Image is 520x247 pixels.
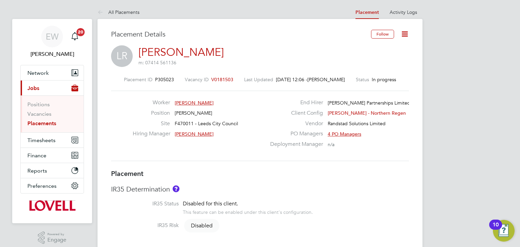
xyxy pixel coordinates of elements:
a: Go to home page [20,200,84,211]
button: Jobs [21,81,84,95]
span: 20 [77,28,85,36]
button: Follow [371,30,394,39]
span: m: 07414 561136 [138,60,176,66]
label: Position [133,110,170,117]
span: LR [111,45,133,67]
label: Hiring Manager [133,130,170,137]
span: In progress [372,76,396,83]
div: This feature can be enabled under this client's configuration. [183,207,313,215]
button: Timesheets [21,133,84,148]
label: Worker [133,99,170,106]
label: Deployment Manager [266,141,323,148]
span: Powered by [47,231,66,237]
button: Preferences [21,178,84,193]
label: Placement ID [124,76,152,83]
label: Vendor [266,120,323,127]
span: Emma Wells [20,50,84,58]
label: Status [356,76,369,83]
button: Open Resource Center, 10 new notifications [493,220,515,242]
span: V0181503 [211,76,233,83]
a: EW[PERSON_NAME] [20,26,84,58]
h3: Placement Details [111,30,366,39]
a: [PERSON_NAME] [138,46,224,59]
span: Finance [27,152,46,159]
a: Placements [27,120,56,127]
span: [PERSON_NAME] Partnerships Limited [328,100,410,106]
span: P305023 [155,76,174,83]
label: Vacancy ID [185,76,209,83]
span: n/a [328,141,334,148]
div: Jobs [21,95,84,132]
span: Engage [47,237,66,243]
span: Disabled [184,219,219,232]
span: Randstad Solutions Limited [328,120,386,127]
span: Preferences [27,183,57,189]
label: Site [133,120,170,127]
a: Positions [27,101,50,108]
nav: Main navigation [12,19,92,223]
span: Timesheets [27,137,56,143]
a: Vacancies [27,111,51,117]
span: [DATE] 12:06 - [276,76,307,83]
button: Finance [21,148,84,163]
span: Reports [27,167,47,174]
h3: IR35 Determination [111,185,409,194]
label: IR35 Risk [111,222,179,229]
a: Placement [355,9,379,15]
span: [PERSON_NAME] [307,76,345,83]
span: [PERSON_NAME] [175,110,212,116]
label: PO Managers [266,130,323,137]
a: Powered byEngage [38,231,67,244]
label: End Hirer [266,99,323,106]
span: 4 PO Managers [328,131,361,137]
label: Last Updated [244,76,273,83]
span: Disabled for this client. [183,200,238,207]
img: lovell-logo-retina.png [29,200,75,211]
a: 20 [68,26,82,47]
button: Network [21,65,84,80]
label: IR35 Status [111,200,179,207]
span: F470011 - Leeds City Council [175,120,238,127]
b: Placement [111,170,144,178]
a: All Placements [97,9,139,15]
span: [PERSON_NAME] - Northern Regen [328,110,406,116]
div: 10 [493,225,499,233]
button: About IR35 [173,185,179,192]
button: Reports [21,163,84,178]
label: Client Config [266,110,323,117]
span: EW [46,32,59,41]
span: Jobs [27,85,39,91]
a: Activity Logs [390,9,417,15]
span: [PERSON_NAME] [175,100,214,106]
span: [PERSON_NAME] [175,131,214,137]
span: Network [27,70,49,76]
